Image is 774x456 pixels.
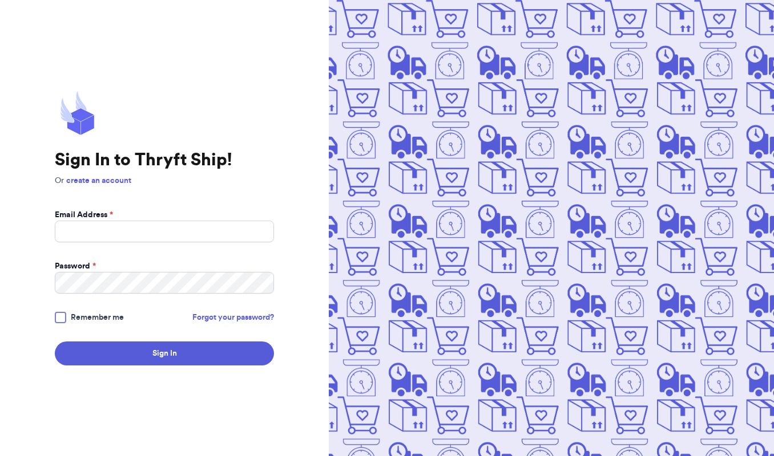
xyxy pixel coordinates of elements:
h1: Sign In to Thryft Ship! [55,150,274,170]
p: Or [55,175,274,186]
a: Forgot your password? [192,312,274,323]
a: create an account [66,177,131,185]
label: Password [55,260,96,272]
button: Sign In [55,341,274,365]
span: Remember me [71,312,124,323]
label: Email Address [55,209,113,221]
